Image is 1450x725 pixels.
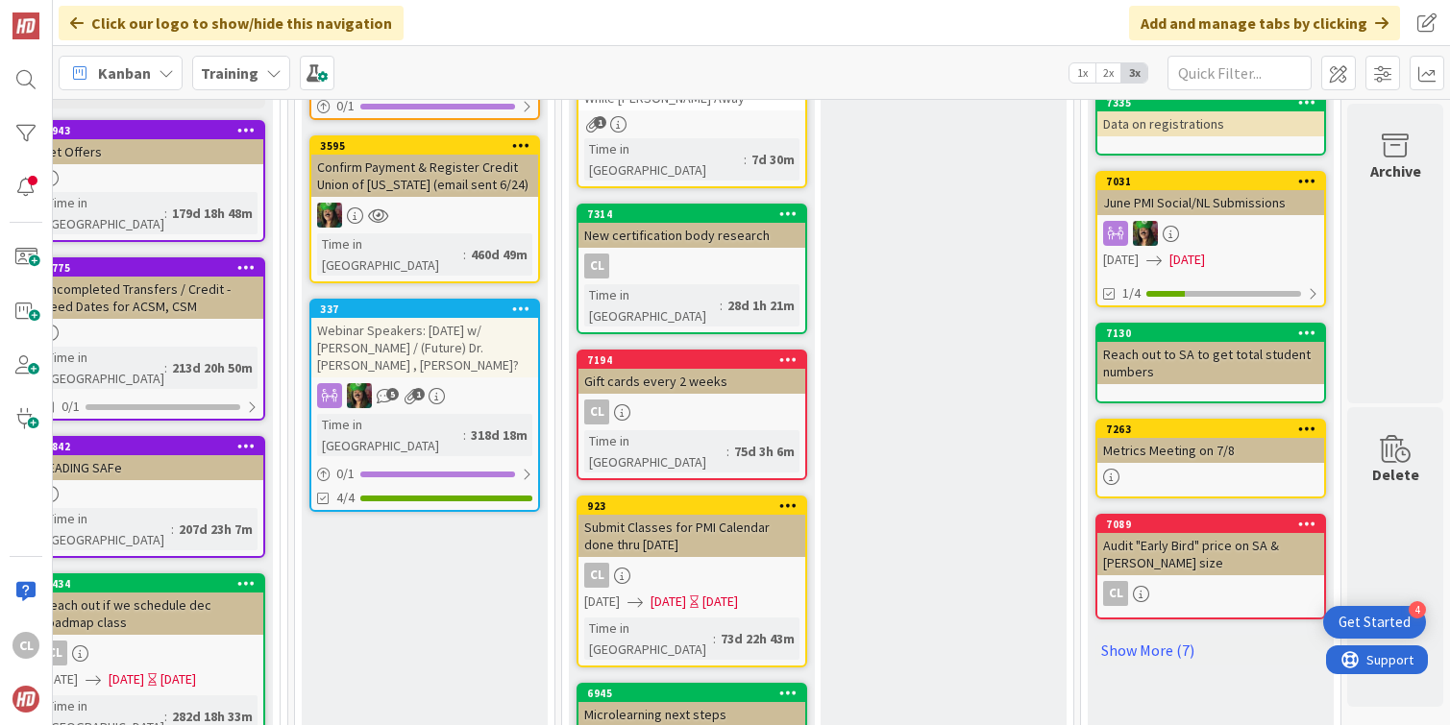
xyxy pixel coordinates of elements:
[37,259,263,319] div: 6775Uncompleted Transfers / Credit - Need Dates for ACSM, CSM
[1095,514,1326,619] a: 7089Audit "Early Bird" price on SA & [PERSON_NAME] sizeCL
[1069,63,1095,83] span: 1x
[174,519,258,540] div: 207d 23h 7m
[1097,190,1324,215] div: June PMI Social/NL Submissions
[723,295,799,316] div: 28d 1h 21m
[12,12,39,39] img: Visit kanbanzone.com
[35,120,265,242] a: 6943Vet OffersTime in [GEOGRAPHIC_DATA]:179d 18h 48m
[584,284,720,326] div: Time in [GEOGRAPHIC_DATA]
[412,388,425,400] span: 1
[702,592,738,612] div: [DATE]
[463,424,466,446] span: :
[726,441,729,462] span: :
[1339,613,1411,632] div: Get Started
[37,640,263,665] div: CL
[1095,635,1326,665] a: Show More (7)
[311,137,538,155] div: 3595
[309,299,540,512] a: 337Webinar Speakers: [DATE] w/ [PERSON_NAME] / (Future) Dr. [PERSON_NAME] , [PERSON_NAME]?SLTime ...
[1129,6,1400,40] div: Add and manage tabs by clicking
[311,301,538,377] div: 337Webinar Speakers: [DATE] w/ [PERSON_NAME] / (Future) Dr. [PERSON_NAME] , [PERSON_NAME]?
[320,302,538,316] div: 337
[1097,438,1324,463] div: Metrics Meeting on 7/8
[37,438,263,455] div: 6842
[584,399,609,424] div: CL
[311,462,538,486] div: 0/1
[311,155,538,197] div: Confirm Payment & Register Credit Union of [US_STATE] (email sent 6/24)
[37,455,263,480] div: LEADING SAFe
[463,244,466,265] span: :
[1097,342,1324,384] div: Reach out to SA to get total student numbers
[309,135,540,283] a: 3595Confirm Payment & Register Credit Union of [US_STATE] (email sent 6/24)SLTime in [GEOGRAPHIC_...
[1097,421,1324,438] div: 7263
[336,464,355,484] span: 0 / 1
[1095,63,1121,83] span: 2x
[311,318,538,377] div: Webinar Speakers: [DATE] w/ [PERSON_NAME] / (Future) Dr. [PERSON_NAME] , [PERSON_NAME]?
[1097,581,1324,606] div: CL
[35,257,265,421] a: 6775Uncompleted Transfers / Credit - Need Dates for ACSM, CSMTime in [GEOGRAPHIC_DATA]:213d 20h 5...
[713,628,716,649] span: :
[1097,94,1324,136] div: 7335Data on registrations
[1097,325,1324,384] div: 7130Reach out to SA to get total student numbers
[577,495,807,667] a: 923Submit Classes for PMI Calendar done thru [DATE]CL[DATE][DATE][DATE]Time in [GEOGRAPHIC_DATA]:...
[167,357,258,378] div: 213d 20h 50m
[466,244,532,265] div: 460d 49m
[35,436,265,558] a: 6842LEADING SAFeTime in [GEOGRAPHIC_DATA]:207d 23h 7m
[37,277,263,319] div: Uncompleted Transfers / Credit - Need Dates for ACSM, CSM
[1095,323,1326,403] a: 7130Reach out to SA to get total student numbers
[1095,419,1326,498] a: 7263Metrics Meeting on 7/8
[37,438,263,480] div: 6842LEADING SAFe
[1097,221,1324,246] div: SL
[320,139,538,153] div: 3595
[584,617,713,660] div: Time in [GEOGRAPHIC_DATA]
[578,515,805,557] div: Submit Classes for PMI Calendar done thru [DATE]
[311,94,538,118] div: 0/1
[45,440,263,453] div: 6842
[167,203,258,224] div: 179d 18h 48m
[59,6,404,40] div: Click our logo to show/hide this navigation
[45,261,263,275] div: 6775
[61,397,80,417] span: 0/1
[578,254,805,278] div: CL
[42,192,164,234] div: Time in [GEOGRAPHIC_DATA]
[587,207,805,221] div: 7314
[42,640,67,665] div: CL
[171,519,174,540] span: :
[164,203,167,224] span: :
[651,592,686,612] span: [DATE]
[1167,56,1312,90] input: Quick Filter...
[578,351,805,394] div: 7194Gift cards every 2 weeks
[1122,283,1141,303] span: 1/4
[578,223,805,248] div: New certification body research
[577,66,807,188] a: While [PERSON_NAME] AwayTime in [GEOGRAPHIC_DATA]:7d 30m
[584,592,620,612] span: [DATE]
[578,685,805,702] div: 6945
[584,254,609,278] div: CL
[1095,171,1326,307] a: 7031June PMI Social/NL SubmissionsSL[DATE][DATE]1/4
[578,399,805,424] div: CL
[317,414,463,456] div: Time in [GEOGRAPHIC_DATA]
[578,205,805,223] div: 7314
[578,351,805,369] div: 7194
[37,122,263,139] div: 6943
[716,628,799,649] div: 73d 22h 43m
[37,259,263,277] div: 6775
[40,3,87,26] span: Support
[1409,601,1426,618] div: 4
[37,139,263,164] div: Vet Offers
[1323,606,1426,639] div: Open Get Started checklist, remaining modules: 4
[720,295,723,316] span: :
[1097,173,1324,215] div: 7031June PMI Social/NL Submissions
[37,575,263,635] div: 6434Reach out if we schedule dec roadmap class
[1097,516,1324,533] div: 7089
[584,430,726,472] div: Time in [GEOGRAPHIC_DATA]
[37,122,263,164] div: 6943Vet Offers
[587,499,805,513] div: 923
[311,383,538,408] div: SL
[336,488,355,508] span: 4/4
[1370,159,1421,182] div: Archive
[1097,533,1324,575] div: Audit "Early Bird" price on SA & [PERSON_NAME] size
[578,497,805,515] div: 923
[37,592,263,635] div: Reach out if we schedule dec roadmap class
[1097,94,1324,111] div: 7335
[336,96,355,116] span: 0 / 1
[1097,111,1324,136] div: Data on registrations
